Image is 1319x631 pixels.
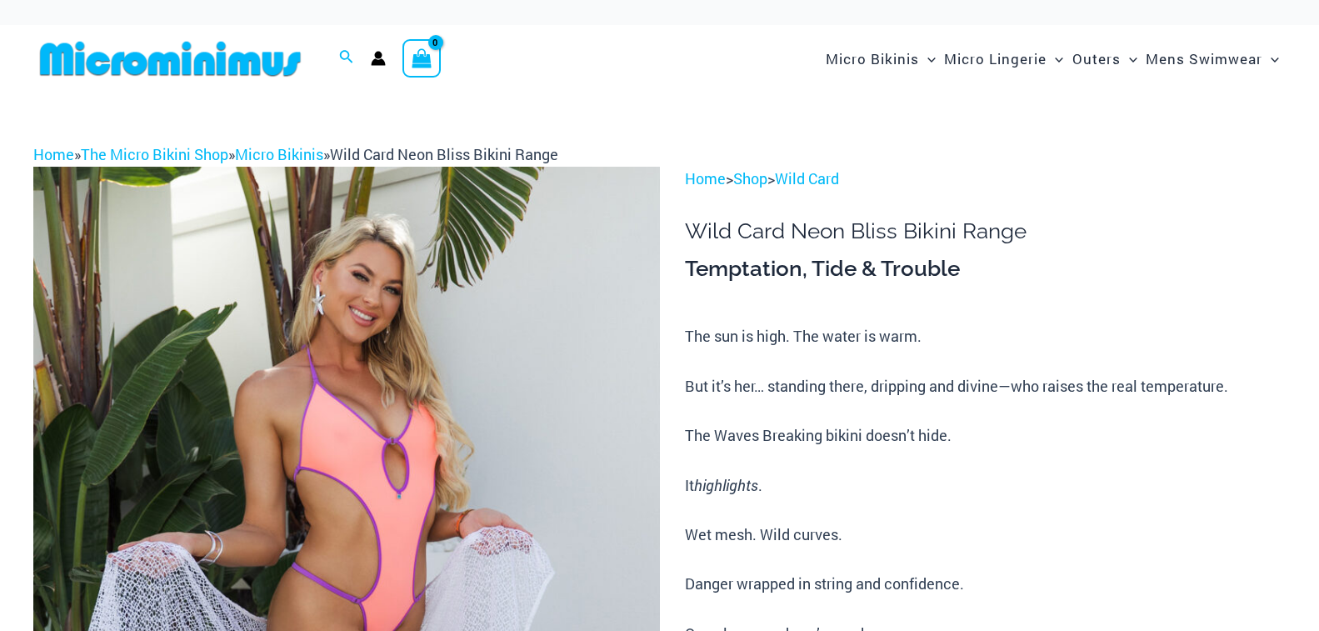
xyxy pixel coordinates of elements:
[685,255,1286,283] h3: Temptation, Tide & Trouble
[33,40,307,78] img: MM SHOP LOGO FLAT
[775,168,839,188] a: Wild Card
[330,144,558,164] span: Wild Card Neon Bliss Bikini Range
[339,48,354,69] a: Search icon link
[402,39,441,78] a: View Shopping Cart, empty
[1068,33,1142,84] a: OutersMenu ToggleMenu Toggle
[1047,38,1063,80] span: Menu Toggle
[371,51,386,66] a: Account icon link
[940,33,1067,84] a: Micro LingerieMenu ToggleMenu Toggle
[1262,38,1279,80] span: Menu Toggle
[1072,38,1121,80] span: Outers
[819,31,1286,87] nav: Site Navigation
[235,144,323,164] a: Micro Bikinis
[826,38,919,80] span: Micro Bikinis
[33,144,74,164] a: Home
[685,168,726,188] a: Home
[33,144,558,164] span: » » »
[685,167,1286,192] p: > >
[1142,33,1283,84] a: Mens SwimwearMenu ToggleMenu Toggle
[1121,38,1137,80] span: Menu Toggle
[1146,38,1262,80] span: Mens Swimwear
[822,33,940,84] a: Micro BikinisMenu ToggleMenu Toggle
[694,475,758,495] i: highlights
[944,38,1047,80] span: Micro Lingerie
[733,168,767,188] a: Shop
[685,218,1286,244] h1: Wild Card Neon Bliss Bikini Range
[81,144,228,164] a: The Micro Bikini Shop
[919,38,936,80] span: Menu Toggle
